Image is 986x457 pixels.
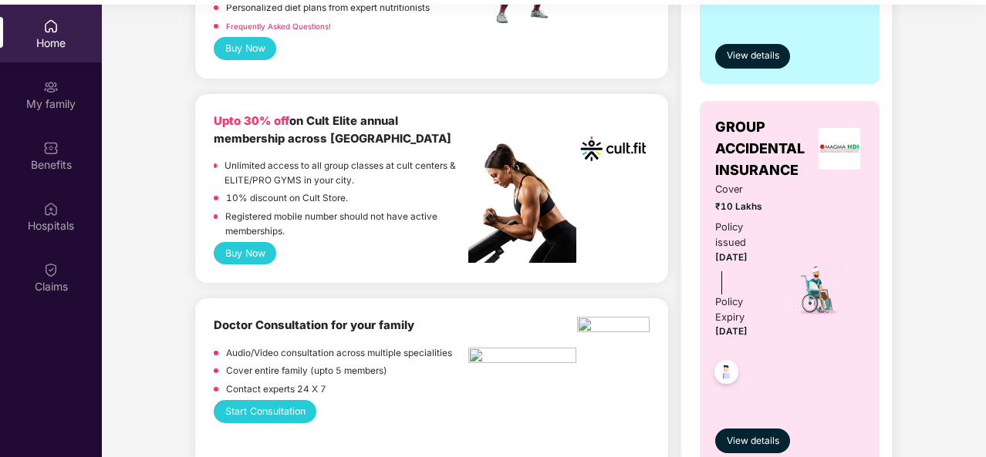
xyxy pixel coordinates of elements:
[715,294,772,325] div: Policy Expiry
[214,114,289,128] b: Upto 30% off
[468,348,576,368] img: pngtree-physiotherapy-physiotherapist-rehab-disability-stretching-png-image_6063262.png
[577,113,650,185] img: cult.png
[819,128,860,170] img: insurerLogo
[715,116,815,182] span: GROUP ACCIDENTAL INSURANCE
[226,191,348,206] p: 10% discount on Cult Store.
[214,318,414,332] b: Doctor Consultation for your family
[715,44,790,69] button: View details
[707,355,745,393] img: svg+xml;base64,PHN2ZyB4bWxucz0iaHR0cDovL3d3dy53My5vcmcvMjAwMC9zdmciIHdpZHRoPSI0OC45NDMiIGhlaWdodD...
[715,220,772,250] div: Policy issued
[715,182,772,197] span: Cover
[214,114,451,146] b: on Cult Elite annual membership across [GEOGRAPHIC_DATA]
[727,49,779,63] span: View details
[468,143,576,263] img: pc2.png
[43,140,59,156] img: svg+xml;base64,PHN2ZyBpZD0iQmVuZWZpdHMiIHhtbG5zPSJodHRwOi8vd3d3LnczLm9yZy8yMDAwL3N2ZyIgd2lkdGg9Ij...
[225,210,468,238] p: Registered mobile number should not have active memberships.
[43,201,59,217] img: svg+xml;base64,PHN2ZyBpZD0iSG9zcGl0YWxzIiB4bWxucz0iaHR0cDovL3d3dy53My5vcmcvMjAwMC9zdmciIHdpZHRoPS...
[715,200,772,214] span: ₹10 Lakhs
[225,159,468,187] p: Unlimited access to all group classes at cult centers & ELITE/PRO GYMS in your city.
[715,326,748,337] span: [DATE]
[226,364,387,378] p: Cover entire family (upto 5 members)
[43,18,59,34] img: svg+xml;base64,PHN2ZyBpZD0iSG9tZSIgeG1sbnM9Imh0dHA6Ly93d3cudzMub3JnLzIwMDAvc3ZnIiB3aWR0aD0iMjAiIG...
[715,252,748,263] span: [DATE]
[43,79,59,95] img: svg+xml;base64,PHN2ZyB3aWR0aD0iMjAiIGhlaWdodD0iMjAiIHZpZXdCb3g9IjAgMCAyMCAyMCIgZmlsbD0ibm9uZSIgeG...
[214,242,276,264] button: Buy Now
[214,37,276,59] button: Buy Now
[226,346,452,361] p: Audio/Video consultation across multiple specialities
[214,400,316,422] button: Start Consultation
[226,22,331,31] a: Frequently Asked Questions!
[727,434,779,449] span: View details
[226,382,326,397] p: Contact experts 24 X 7
[226,1,430,15] p: Personalized diet plans from expert nutritionists
[715,428,790,453] button: View details
[792,263,845,317] img: icon
[43,262,59,277] img: svg+xml;base64,PHN2ZyBpZD0iQ2xhaW0iIHhtbG5zPSJodHRwOi8vd3d3LnczLm9yZy8yMDAwL3N2ZyIgd2lkdGg9IjIwIi...
[577,317,650,337] img: physica%20-%20Edited.png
